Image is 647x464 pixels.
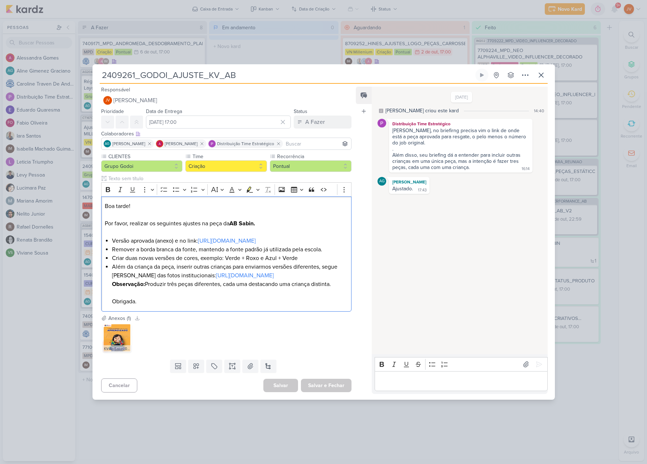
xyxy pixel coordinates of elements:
[391,120,531,127] div: Distribuição Time Estratégico
[156,140,163,147] img: Alessandra Gomes
[108,315,131,322] div: Anexos (1)
[112,281,145,288] strong: Observação:
[375,371,547,391] div: Editor editing area: main
[378,119,386,127] img: Distribuição Time Estratégico
[305,118,325,126] div: A Fazer
[113,96,157,105] span: [PERSON_NAME]
[112,254,348,263] li: Criar duas novas versões de cores, exemplo: Verde + Roxo e Azul + Verde
[294,108,307,114] label: Status
[146,116,291,129] input: Select a date
[101,378,137,393] button: Cancelar
[229,220,255,227] strong: AB Sabin.
[185,160,267,172] button: Criação
[392,146,529,152] div: .
[217,140,274,147] span: Distribuição Time Estratégico
[375,357,547,371] div: Editor toolbar
[103,96,112,105] div: Joney Viana
[385,107,459,114] div: [PERSON_NAME] criou este kard
[101,87,130,93] label: Responsável
[392,186,413,192] div: Ajustado.
[105,202,348,228] p: Boa tarde! Por favor, realizar os seguintes ajustes na peça da
[391,178,428,186] div: [PERSON_NAME]
[216,272,274,279] a: [URL][DOMAIN_NAME]
[101,94,352,107] button: JV [PERSON_NAME]
[108,153,183,160] label: CLIENTES
[192,153,267,160] label: Time
[101,108,124,114] label: Prioridade
[208,140,216,147] img: Distribuição Time Estratégico
[101,130,352,138] div: Colaboradores
[112,245,348,254] li: Remover a borda branca da fonte, mantendo a fonte padrão já utilizada pela escola.
[101,182,352,196] div: Editor toolbar
[105,99,110,103] p: JV
[103,345,131,352] div: KV-Ab-Sabin_03.jpg
[146,108,182,114] label: Data de Entrega
[392,152,522,170] div: Além disso, seu briefing dá a entender para incluir outras crianças em uma única peça, mas a inte...
[103,324,131,352] img: 2U3zZxfo8VuCxnyjuePxrifEvEKqEuxMfEHjr5sd.jpg
[112,140,145,147] span: [PERSON_NAME]
[378,177,386,186] div: Aline Gimenez Graciano
[276,153,351,160] label: Recorrência
[101,196,352,312] div: Editor editing area: main
[522,166,530,172] div: 16:14
[392,127,529,146] div: [PERSON_NAME], no briefirng precisa vim o link de onde está a peça aprovada para resgate, o pelo ...
[294,116,351,129] button: A Fazer
[418,187,427,193] div: 17:43
[284,139,350,148] input: Buscar
[100,69,474,82] input: Kard Sem Título
[112,263,348,306] li: Além da criança da peça, inserir outras crianças para enviarmos versões diferentes, segue [PERSON...
[270,160,351,172] button: Pontual
[112,237,348,245] li: Versão aprovada (anexo) e no link:
[379,179,385,183] p: AG
[479,72,485,78] div: Ligar relógio
[104,140,111,147] div: Aline Gimenez Graciano
[105,142,109,146] p: AG
[107,175,352,182] input: Texto sem título
[534,108,544,114] div: 14:40
[198,237,256,244] a: [URL][DOMAIN_NAME]
[101,160,183,172] button: Grupo Godoi
[165,140,198,147] span: [PERSON_NAME]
